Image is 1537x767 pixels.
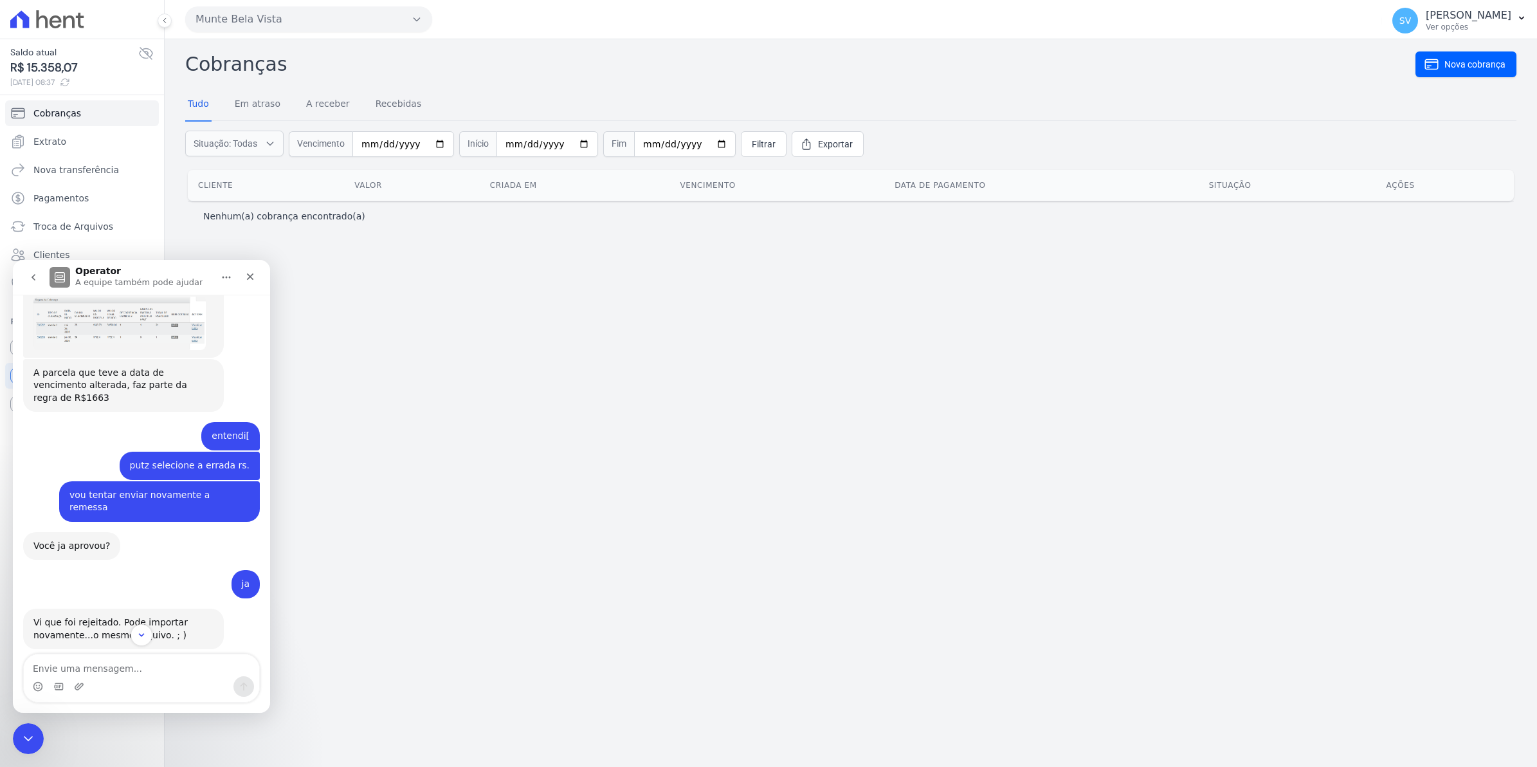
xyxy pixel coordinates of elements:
a: Negativação [5,270,159,296]
textarea: Envie uma mensagem... [11,394,246,416]
th: Vencimento [669,170,884,201]
th: Ações [1376,170,1514,201]
a: A receber [304,88,352,122]
h2: Cobranças [185,50,1415,79]
div: Plataformas [10,314,154,329]
button: Selecionador de GIF [41,421,51,432]
button: Munte Bela Vista [185,6,432,32]
a: Cobranças [5,100,159,126]
p: [PERSON_NAME] [1426,9,1511,22]
span: Nova cobrança [1444,58,1505,71]
div: Simone diz… [10,310,247,349]
th: Cliente [188,170,344,201]
a: Em atraso [232,88,283,122]
button: Enviar uma mensagem [221,416,241,437]
span: R$ 15.358,07 [10,59,138,77]
th: Valor [344,170,480,201]
button: Upload do anexo [61,421,71,432]
th: Criada em [480,170,670,201]
a: Recebíveis [5,335,159,360]
span: Vencimento [289,131,352,157]
span: Exportar [818,138,853,151]
p: Nenhum(a) cobrança encontrado(a) [203,210,365,223]
button: Scroll to bottom [118,364,140,386]
a: Conta Hent Novidade [5,363,159,389]
a: Filtrar [741,131,787,157]
a: Troca de Arquivos [5,214,159,239]
span: Situação: Todas [194,137,257,150]
span: Cobranças [33,107,81,120]
span: Troca de Arquivos [33,220,113,233]
button: Situação: Todas [185,131,284,156]
span: Extrato [33,135,66,148]
th: Situação [1199,170,1376,201]
a: Tudo [185,88,212,122]
span: SV [1399,16,1411,25]
span: Fim [603,131,634,157]
iframe: Intercom live chat [13,723,44,754]
a: Recebidas [373,88,424,122]
span: [DATE] 08:37 [10,77,138,88]
a: Clientes [5,242,159,268]
iframe: Intercom live chat [13,260,270,713]
a: Nova transferência [5,157,159,183]
a: Extrato [5,129,159,154]
button: SV [PERSON_NAME] Ver opções [1382,3,1537,39]
div: Vi que foi rejeitado. Pode importar novamente...o mesmo arquivo. ; ) [21,356,201,382]
a: Pagamentos [5,185,159,211]
span: Pagamentos [33,192,89,205]
a: Exportar [792,131,864,157]
div: Você ja aprovou? [21,280,97,293]
div: Adriane diz… [10,349,247,400]
nav: Sidebar [10,100,154,417]
span: Clientes [33,248,69,261]
a: Nova cobrança [1415,51,1516,77]
th: Data de pagamento [884,170,1198,201]
span: Nova transferência [33,163,119,176]
div: ja [219,310,247,338]
div: Vi que foi rejeitado. Pode importar novamente...o mesmo arquivo. ; ) [10,349,211,389]
div: ja [229,318,237,331]
button: Selecionador de Emoji [20,421,30,432]
p: Ver opções [1426,22,1511,32]
span: Início [459,131,496,157]
span: Saldo atual [10,46,138,59]
span: Filtrar [752,138,776,151]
